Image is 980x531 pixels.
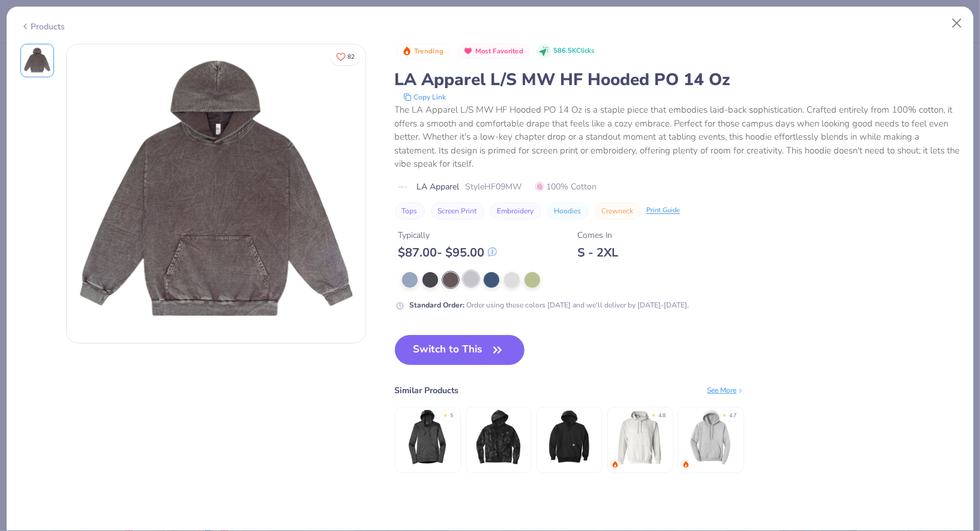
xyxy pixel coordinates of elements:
button: Switch to This [395,335,525,365]
img: Trending sort [402,46,412,56]
div: The LA Apparel L/S MW HF Hooded PO 14 Oz is a staple piece that embodies laid-back sophistication... [395,103,960,171]
img: Nike Ladies Therma-FIT Full-Zip Fleece Hoodie [399,409,456,466]
img: trending.gif [612,461,619,468]
div: ★ [652,412,657,417]
img: Port & Company Core Fleece Pullover Hooded Sweatshirt [682,409,739,466]
div: Typically [398,229,497,242]
div: Products [20,20,65,33]
img: Gildan Adult Heavy Blend 8 Oz. 50/50 Hooded Sweatshirt [612,409,669,466]
img: Front [23,46,52,75]
strong: Standard Order : [410,300,465,310]
span: Trending [414,48,443,55]
img: Front [67,44,365,343]
div: 4.7 [730,412,737,420]
button: copy to clipboard [400,91,450,103]
div: Print Guide [647,206,681,216]
div: 4.8 [659,412,666,420]
span: 82 [347,54,355,60]
img: trending.gif [682,461,690,468]
button: Screen Print [431,203,484,219]
button: Embroidery [490,203,541,219]
div: Similar Products [395,384,459,397]
div: LA Apparel L/S MW HF Hooded PO 14 Oz [395,68,960,91]
div: S - 2XL [578,245,619,260]
img: Most Favorited sort [463,46,473,56]
span: Style HF09MW [466,180,522,193]
button: Hoodies [547,203,589,219]
span: LA Apparel [417,180,460,193]
img: brand logo [395,182,411,192]
button: Like [331,48,360,65]
button: Tops [395,203,425,219]
span: Most Favorited [475,48,523,55]
button: Badge Button [457,44,530,59]
span: 100% Cotton [535,180,597,193]
button: Badge Button [396,44,450,59]
div: ★ [723,412,727,417]
button: Close [946,12,969,35]
span: 586.5K Clicks [554,46,595,56]
div: $ 87.00 - $ 95.00 [398,245,497,260]
div: 5 [451,412,454,420]
div: See More [708,385,744,396]
div: Comes In [578,229,619,242]
div: ★ [443,412,448,417]
img: Champion Scrunch-Dye Tie-Dye Hooded Sweatshirt [470,409,527,466]
img: Carhartt Rain Defender ® Paxton Heavyweight Hooded Sweatshirt [541,409,598,466]
div: Order using these colors [DATE] and we'll deliver by [DATE]-[DATE]. [410,300,690,310]
button: Crewneck [595,203,641,219]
